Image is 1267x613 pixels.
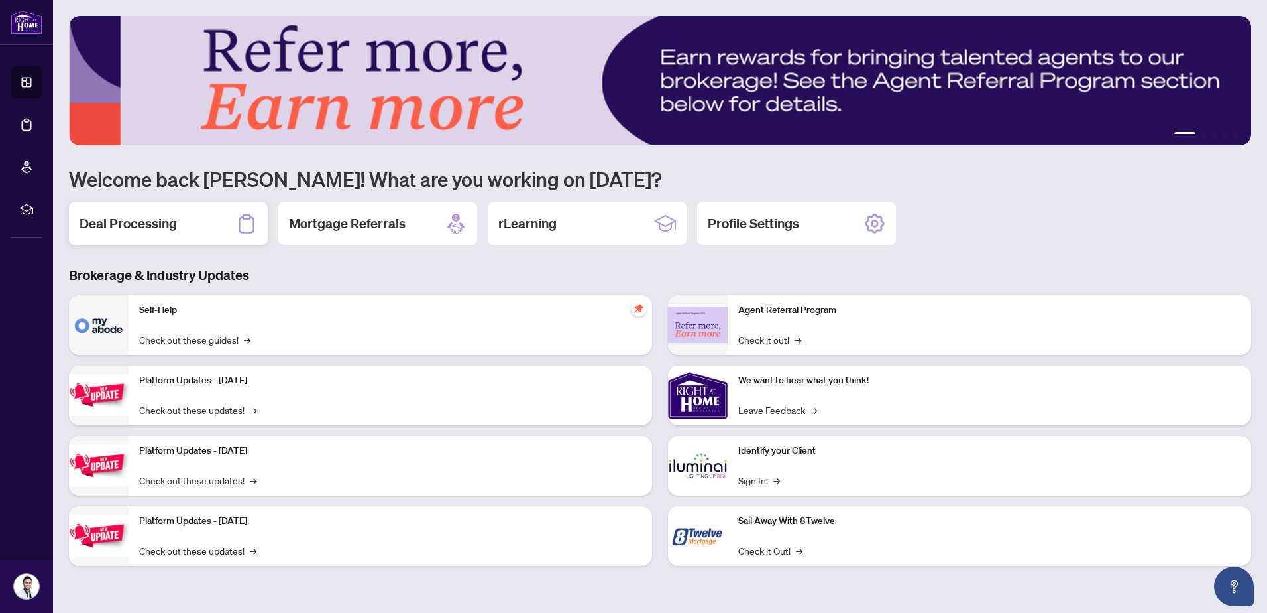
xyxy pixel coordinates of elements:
[69,515,129,557] img: Platform Updates - June 23, 2025
[738,514,1240,529] p: Sail Away With 8Twelve
[289,214,406,233] h2: Mortgage Referrals
[738,473,780,488] a: Sign In!→
[1214,567,1254,606] button: Open asap
[1211,132,1217,137] button: 3
[810,403,817,417] span: →
[250,403,256,417] span: →
[139,403,256,417] a: Check out these updates!→
[795,332,801,347] span: →
[139,473,256,488] a: Check out these updates!→
[708,214,799,233] h2: Profile Settings
[498,214,557,233] h2: rLearning
[796,543,802,558] span: →
[738,543,802,558] a: Check it Out!→
[738,332,801,347] a: Check it out!→
[139,444,641,458] p: Platform Updates - [DATE]
[139,374,641,388] p: Platform Updates - [DATE]
[738,444,1240,458] p: Identify your Client
[250,473,256,488] span: →
[668,436,728,496] img: Identify your Client
[1201,132,1206,137] button: 2
[250,543,256,558] span: →
[1174,132,1195,137] button: 1
[139,514,641,529] p: Platform Updates - [DATE]
[69,444,129,486] img: Platform Updates - July 8, 2025
[69,374,129,416] img: Platform Updates - July 21, 2025
[668,506,728,566] img: Sail Away With 8Twelve
[738,303,1240,318] p: Agent Referral Program
[631,301,647,316] span: pushpin
[69,167,1251,192] h1: Welcome back [PERSON_NAME]! What are you working on [DATE]?
[139,303,641,318] p: Self-Help
[69,16,1251,145] img: Slide 0
[773,473,780,488] span: →
[69,295,129,355] img: Self-Help
[668,366,728,425] img: We want to hear what you think!
[80,214,177,233] h2: Deal Processing
[1222,132,1227,137] button: 4
[69,266,1251,285] h3: Brokerage & Industry Updates
[11,10,42,34] img: logo
[668,306,728,343] img: Agent Referral Program
[738,374,1240,388] p: We want to hear what you think!
[244,332,250,347] span: →
[14,574,39,599] img: Profile Icon
[139,332,250,347] a: Check out these guides!→
[1233,132,1238,137] button: 5
[139,543,256,558] a: Check out these updates!→
[738,403,817,417] a: Leave Feedback→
